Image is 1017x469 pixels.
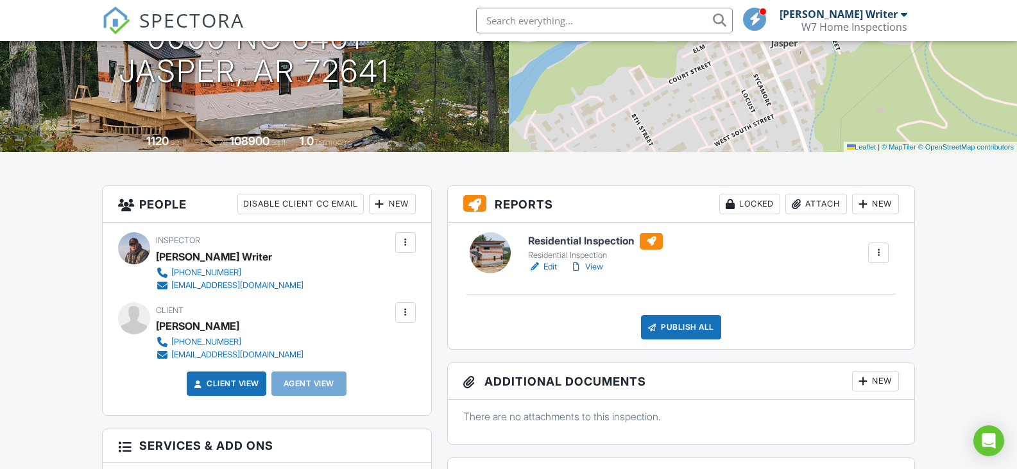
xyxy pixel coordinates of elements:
[156,247,272,266] div: [PERSON_NAME] Writer
[156,336,303,348] a: [PHONE_NUMBER]
[156,348,303,361] a: [EMAIL_ADDRESS][DOMAIN_NAME]
[156,279,303,292] a: [EMAIL_ADDRESS][DOMAIN_NAME]
[156,316,239,336] div: [PERSON_NAME]
[448,186,915,223] h3: Reports
[878,143,880,151] span: |
[156,305,184,315] span: Client
[271,137,287,147] span: sq.ft.
[191,377,259,390] a: Client View
[852,194,899,214] div: New
[156,266,303,279] a: [PHONE_NUMBER]
[719,194,780,214] div: Locked
[528,233,663,261] a: Residential Inspection Residential Inspection
[171,337,241,347] div: [PHONE_NUMBER]
[201,137,228,147] span: Lot Size
[973,425,1004,456] div: Open Intercom Messenger
[139,6,244,33] span: SPECTORA
[847,143,876,151] a: Leaflet
[119,21,389,89] h1: 0000 NC 6401 Jasper, Ar 72641
[156,235,200,245] span: Inspector
[103,429,431,463] h3: Services & Add ons
[171,268,241,278] div: [PHONE_NUMBER]
[448,363,915,400] h3: Additional Documents
[780,8,898,21] div: [PERSON_NAME] Writer
[102,6,130,35] img: The Best Home Inspection Software - Spectora
[316,137,352,147] span: bathrooms
[476,8,733,33] input: Search everything...
[528,260,557,273] a: Edit
[641,315,721,339] div: Publish All
[103,186,431,223] h3: People
[918,143,1014,151] a: © OpenStreetMap contributors
[171,350,303,360] div: [EMAIL_ADDRESS][DOMAIN_NAME]
[528,233,663,250] h6: Residential Inspection
[369,194,416,214] div: New
[570,260,603,273] a: View
[230,134,269,148] div: 108900
[528,250,663,260] div: Residential Inspection
[171,280,303,291] div: [EMAIL_ADDRESS][DOMAIN_NAME]
[852,371,899,391] div: New
[171,137,189,147] span: sq. ft.
[237,194,364,214] div: Disable Client CC Email
[102,17,244,44] a: SPECTORA
[882,143,916,151] a: © MapTiler
[801,21,907,33] div: W7 Home Inspections
[463,409,900,423] p: There are no attachments to this inspection.
[785,194,847,214] div: Attach
[300,134,314,148] div: 1.0
[146,134,169,148] div: 1120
